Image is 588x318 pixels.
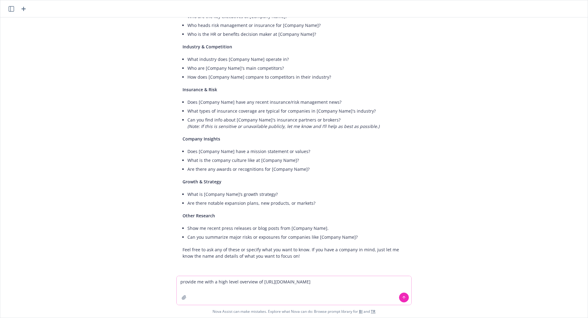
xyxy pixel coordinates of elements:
li: How does [Company Name] compare to competitors in their industry? [187,73,405,81]
li: Can you summarize major risks or exposures for companies like [Company Name]? [187,233,405,241]
li: Does [Company Name] have any recent insurance/risk management news? [187,98,405,107]
li: What types of insurance coverage are typical for companies in [Company Name]'s industry? [187,107,405,115]
textarea: provide me with a high level overview of [URL][DOMAIN_NAME] [177,276,411,305]
li: Who is the HR or benefits decision maker at [Company Name]? [187,30,405,39]
li: Does [Company Name] have a mission statement or values? [187,147,405,156]
span: Industry & Competition [183,44,232,50]
em: (Note: If this is sensitive or unavailable publicly, let me know and I’ll help as best as possible.) [187,123,379,129]
li: What is [Company Name]’s growth strategy? [187,190,405,199]
span: Other Research [183,213,215,219]
span: Insurance & Risk [183,87,217,92]
span: Company Insights [183,136,220,142]
li: What is the company culture like at [Company Name]? [187,156,405,165]
li: What industry does [Company Name] operate in? [187,55,405,64]
span: Nova Assist can make mistakes. Explore what Nova can do: Browse prompt library for and [3,305,585,318]
a: TR [371,309,375,314]
span: Growth & Strategy [183,179,221,185]
li: Can you find info about [Company Name]'s insurance partners or brokers? [187,115,405,131]
p: Feel free to ask any of these or specify what you want to know. If you have a company in mind, ju... [183,246,405,259]
li: Who are [Company Name]'s main competitors? [187,64,405,73]
a: BI [359,309,363,314]
li: Are there notable expansion plans, new products, or markets? [187,199,405,208]
li: Are there any awards or recognitions for [Company Name]? [187,165,405,174]
li: Who heads risk management or insurance for [Company Name]? [187,21,405,30]
li: Show me recent press releases or blog posts from [Company Name]. [187,224,405,233]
